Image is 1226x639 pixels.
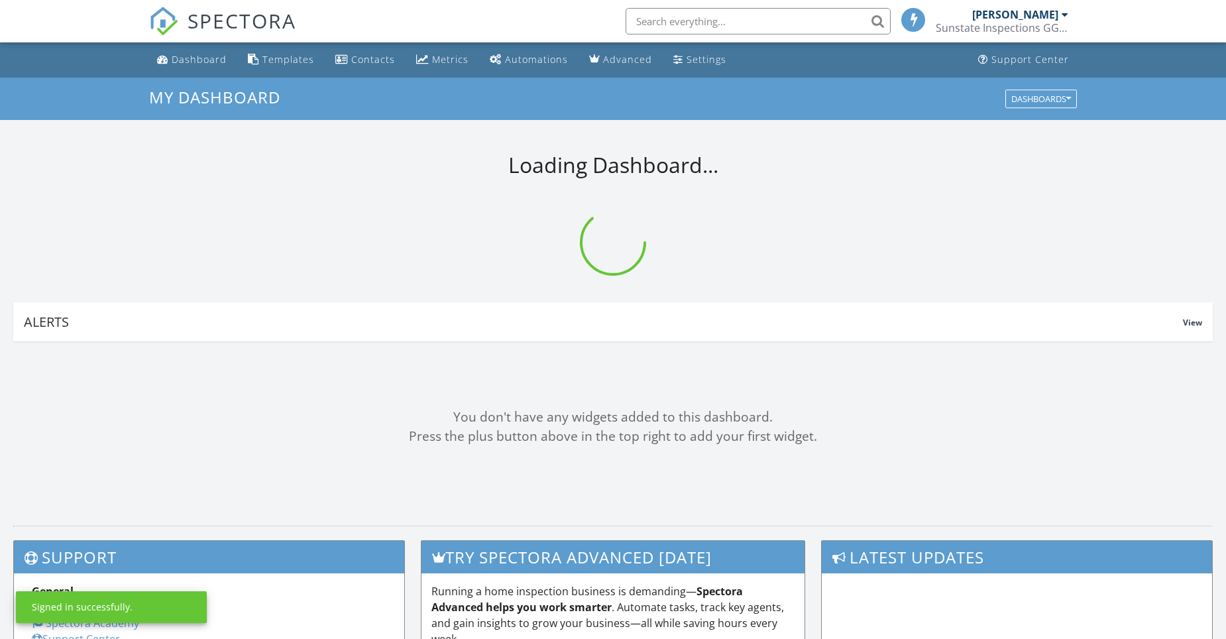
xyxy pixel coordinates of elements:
div: Templates [262,53,314,66]
div: Settings [687,53,726,66]
div: Advanced [603,53,652,66]
h3: Try spectora advanced [DATE] [421,541,804,573]
a: Advanced [584,48,657,72]
div: Signed in successfully. [32,601,133,614]
div: [PERSON_NAME] [972,8,1058,21]
div: Alerts [24,313,1183,331]
a: Support Center [973,48,1074,72]
a: Templates [243,48,319,72]
div: You don't have any widgets added to this dashboard. [13,408,1213,427]
div: Press the plus button above in the top right to add your first widget. [13,427,1213,446]
a: Automations (Basic) [484,48,573,72]
input: Search everything... [626,8,891,34]
div: Automations [505,53,568,66]
a: Settings [668,48,732,72]
strong: General [32,584,74,599]
span: View [1183,317,1202,328]
img: The Best Home Inspection Software - Spectora [149,7,178,36]
div: Sunstate Inspections GGA LLC [936,21,1068,34]
h3: Latest Updates [822,541,1212,573]
div: Contacts [351,53,395,66]
a: Metrics [411,48,474,72]
a: Contacts [330,48,400,72]
div: Dashboards [1011,94,1071,103]
div: Support Center [991,53,1069,66]
div: Metrics [432,53,469,66]
span: My Dashboard [149,86,280,108]
button: Dashboards [1005,89,1077,108]
strong: Spectora Advanced helps you work smarter [431,584,743,614]
a: Spectora Academy [32,616,139,630]
span: SPECTORA [188,7,296,34]
a: SPECTORA [149,18,296,46]
h3: Support [14,541,404,573]
div: Dashboard [172,53,227,66]
a: Dashboard [152,48,232,72]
